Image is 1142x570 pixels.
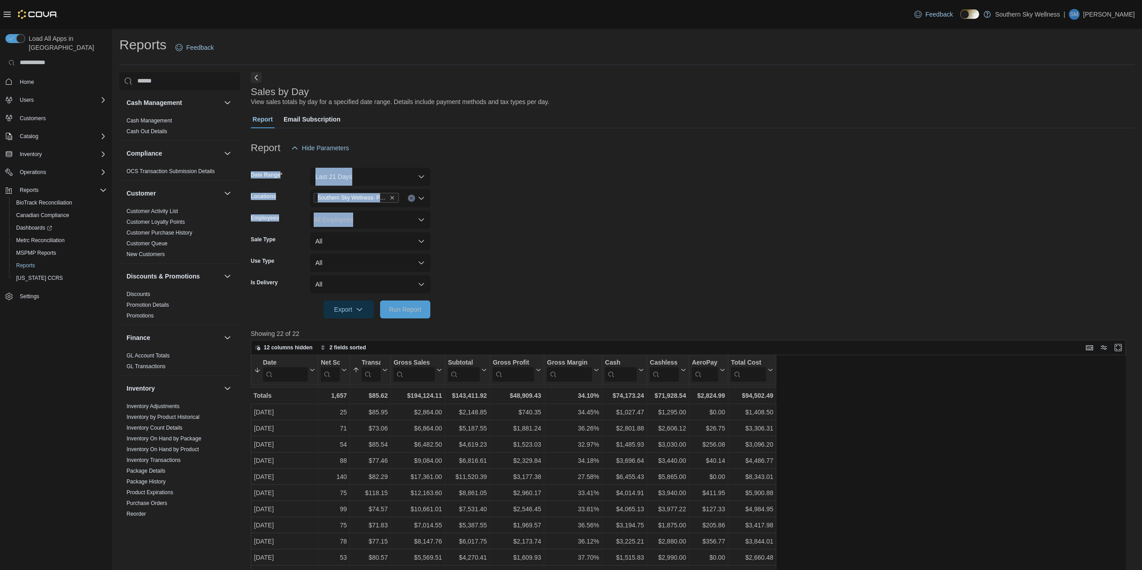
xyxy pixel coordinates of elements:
[127,403,179,409] a: Inventory Adjustments
[127,384,220,393] button: Inventory
[692,439,725,450] div: $256.08
[25,34,107,52] span: Load All Apps in [GEOGRAPHIC_DATA]
[362,358,381,381] div: Transaction Average
[605,407,644,418] div: $1,027.47
[127,272,220,281] button: Discounts & Promotions
[547,358,592,381] div: Gross Margin
[389,305,421,314] span: Run Report
[127,312,154,319] span: Promotions
[254,504,315,514] div: [DATE]
[16,249,56,257] span: MSPMP Reports
[2,112,110,125] button: Customers
[127,98,220,107] button: Cash Management
[13,210,73,221] a: Canadian Compliance
[394,487,442,498] div: $12,163.60
[310,168,430,186] button: Last 21 Days
[251,257,274,265] label: Use Type
[353,504,388,514] div: $74.57
[731,439,773,450] div: $3,096.20
[547,423,599,434] div: 36.26%
[251,279,278,286] label: Is Delivery
[13,197,76,208] a: BioTrack Reconciliation
[547,504,599,514] div: 33.81%
[264,344,313,351] span: 12 columns hidden
[321,407,347,418] div: 25
[127,218,185,226] span: Customer Loyalty Points
[547,407,599,418] div: 34.45%
[13,248,107,258] span: MSPMP Reports
[493,455,541,466] div: $2,329.84
[222,332,233,343] button: Finance
[692,390,725,401] div: $2,824.99
[321,423,347,434] div: 71
[394,407,442,418] div: $2,864.00
[302,144,349,152] span: Hide Parameters
[9,209,110,222] button: Canadian Compliance
[16,76,107,87] span: Home
[324,300,374,318] button: Export
[321,487,347,498] div: 75
[251,143,280,153] h3: Report
[127,352,170,359] span: GL Account Totals
[493,358,534,381] div: Gross Profit
[1069,9,1080,20] div: Stan Martin
[2,290,110,303] button: Settings
[251,97,550,107] div: View sales totals by day for a specified date range. Details include payment methods and tax type...
[448,407,487,418] div: $2,148.85
[448,423,487,434] div: $5,187.55
[547,439,599,450] div: 32.97%
[353,423,388,434] div: $73.06
[605,358,637,381] div: Cash
[731,487,773,498] div: $5,900.88
[353,358,388,381] button: Transaction Average
[692,407,725,418] div: $0.00
[650,455,686,466] div: $3,440.00
[127,446,199,453] a: Inventory On Hand by Product
[493,423,541,434] div: $1,881.24
[353,471,388,482] div: $82.29
[20,187,39,194] span: Reports
[127,240,167,247] a: Customer Queue
[394,358,435,367] div: Gross Sales
[16,113,49,124] a: Customers
[1084,342,1095,353] button: Keyboard shortcuts
[127,117,172,124] a: Cash Management
[692,455,725,466] div: $40.14
[731,390,773,401] div: $94,502.49
[692,471,725,482] div: $0.00
[251,72,262,83] button: Next
[127,219,185,225] a: Customer Loyalty Points
[263,358,308,367] div: Date
[251,87,309,97] h3: Sales by Day
[650,423,686,434] div: $2,606.12
[321,504,347,514] div: 99
[119,289,240,325] div: Discounts & Promotions
[448,358,487,381] button: Subtotal
[329,300,368,318] span: Export
[314,193,399,203] span: Southern Sky Wellness- Pearl
[547,390,599,401] div: 34.10%
[254,407,315,418] div: [DATE]
[692,358,718,381] div: AeroPay
[20,78,34,86] span: Home
[127,435,201,442] a: Inventory On Hand by Package
[254,455,315,466] div: [DATE]
[20,169,46,176] span: Operations
[605,358,637,367] div: Cash
[127,424,183,431] span: Inventory Count Details
[284,110,341,128] span: Email Subscription
[9,222,110,234] a: Dashboards
[394,439,442,450] div: $6,482.50
[20,96,34,104] span: Users
[16,291,107,302] span: Settings
[605,358,644,381] button: Cash
[13,260,39,271] a: Reports
[127,468,166,474] a: Package Details
[16,237,65,244] span: Metrc Reconciliation
[9,234,110,247] button: Metrc Reconciliation
[321,455,347,466] div: 88
[650,358,679,367] div: Cashless ATM
[127,457,181,463] a: Inventory Transactions
[321,390,347,401] div: 1,657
